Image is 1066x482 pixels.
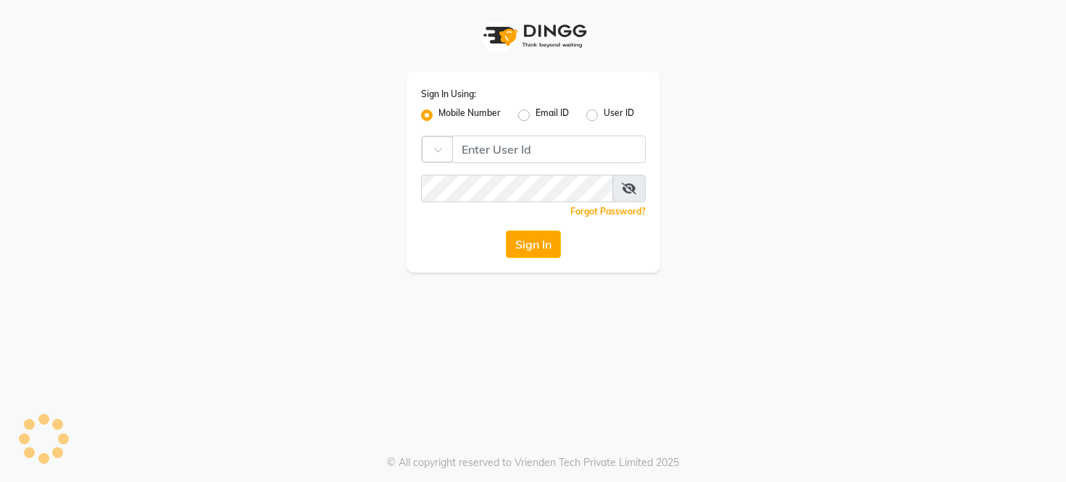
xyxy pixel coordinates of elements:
[421,88,476,101] label: Sign In Using:
[452,136,646,163] input: Username
[604,107,634,124] label: User ID
[536,107,569,124] label: Email ID
[475,14,591,57] img: logo1.svg
[570,206,646,217] a: Forgot Password?
[421,175,613,202] input: Username
[438,107,501,124] label: Mobile Number
[506,230,561,258] button: Sign In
